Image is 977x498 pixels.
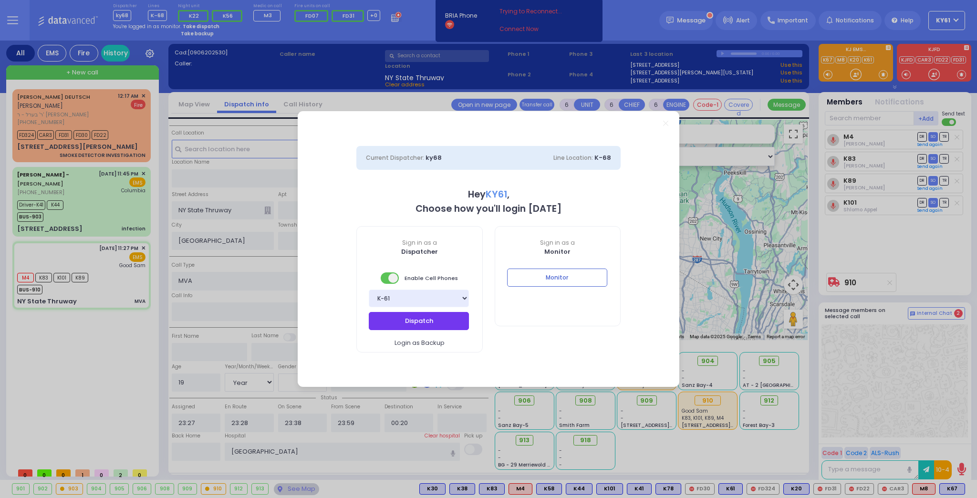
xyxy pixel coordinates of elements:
[369,312,469,330] button: Dispatch
[395,338,445,348] span: Login as Backup
[401,247,438,256] b: Dispatcher
[507,269,607,287] button: Monitor
[381,271,458,285] span: Enable Cell Phones
[663,121,668,126] a: Close
[366,154,424,162] span: Current Dispatcher:
[468,188,509,201] b: Hey ,
[544,247,571,256] b: Monitor
[357,239,482,247] span: Sign in as a
[594,153,611,162] span: K-68
[426,153,442,162] span: ky68
[495,239,621,247] span: Sign in as a
[553,154,593,162] span: Line Location:
[416,202,561,215] b: Choose how you'll login [DATE]
[486,188,507,201] span: KY61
